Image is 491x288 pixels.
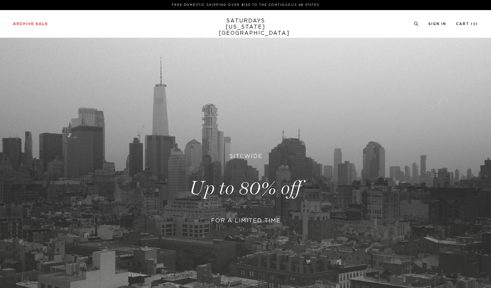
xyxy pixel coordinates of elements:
p: FREE DOMESTIC SHIPPING OVER $150 TO THE CONTIGUOUS 48 STATES [16,3,475,7]
a: Archive Sale [13,22,48,26]
a: Sign In [428,22,446,26]
a: SATURDAYS[US_STATE][GEOGRAPHIC_DATA] [219,18,272,36]
a: Cart (0) [456,22,478,26]
small: 0 [473,23,476,26]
